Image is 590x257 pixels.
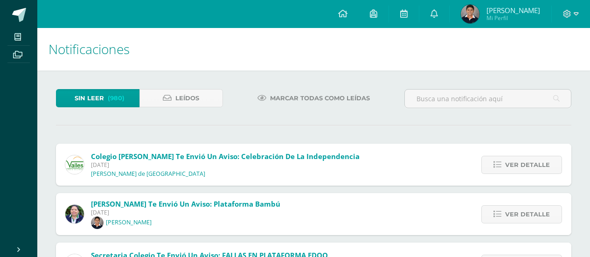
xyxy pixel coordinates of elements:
input: Busca una notificación aquí [405,90,571,108]
p: [PERSON_NAME] de [GEOGRAPHIC_DATA] [91,170,205,178]
a: Marcar todas como leídas [246,89,382,107]
span: (980) [108,90,125,107]
span: Marcar todas como leídas [270,90,370,107]
span: Ver detalle [505,206,550,223]
span: Leídos [175,90,199,107]
a: Leídos [139,89,223,107]
span: Colegio [PERSON_NAME] te envió un aviso: Celebración de la Independencia [91,152,360,161]
img: d60d86d2d288a5c88b2d85470f70111e.png [91,216,104,229]
span: [PERSON_NAME] [486,6,540,15]
span: [DATE] [91,161,360,169]
span: [DATE] [91,208,280,216]
a: Sin leer(980) [56,89,139,107]
span: Notificaciones [49,40,130,58]
img: 94564fe4cf850d796e68e37240ca284b.png [65,155,84,174]
span: Sin leer [75,90,104,107]
img: ca4d35f83694f177a1b6820383161a0a.png [461,5,479,23]
span: Ver detalle [505,156,550,174]
span: [PERSON_NAME] te envió un aviso: Plataforma Bambú [91,199,280,208]
img: 7c69af67f35011c215e125924d43341a.png [65,205,84,223]
span: Mi Perfil [486,14,540,22]
p: [PERSON_NAME] [106,219,152,226]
